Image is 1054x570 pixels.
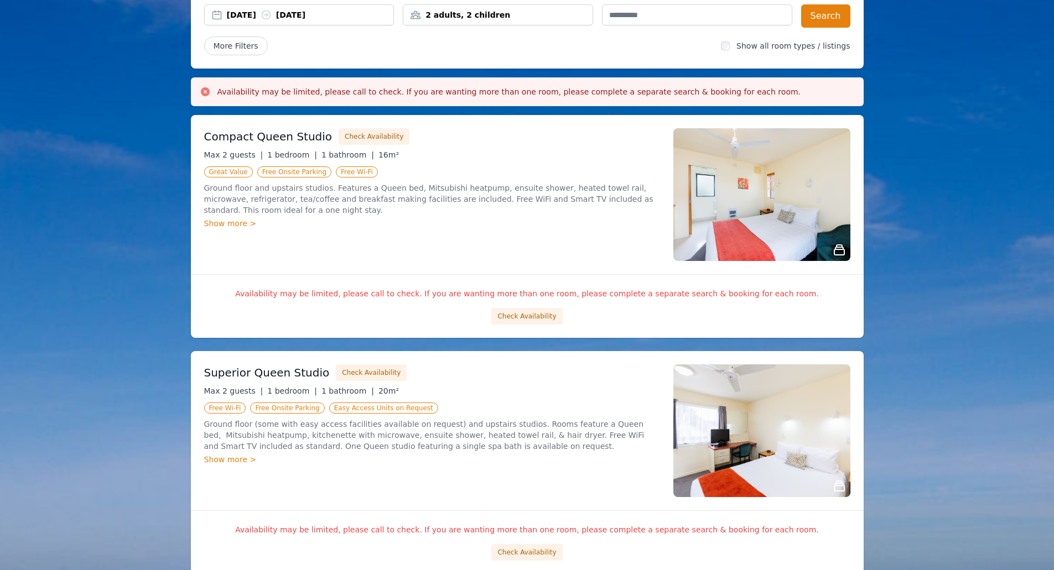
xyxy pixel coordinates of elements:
span: Free Onsite Parking [250,402,324,414]
span: Max 2 guests | [204,150,263,159]
span: Easy Access Units on Request [329,402,438,414]
label: Show all room types / listings [736,41,850,50]
span: Max 2 guests | [204,386,263,395]
div: Show more > [204,218,660,229]
p: Availability may be limited, please call to check. If you are wanting more than one room, please ... [204,288,850,299]
span: 20m² [378,386,399,395]
h3: Availability may be limited, please call to check. If you are wanting more than one room, please ... [217,86,801,97]
h3: Superior Queen Studio [204,365,330,380]
p: Availability may be limited, please call to check. If you are wanting more than one room, please ... [204,524,850,535]
p: Ground floor and upstairs studios. Features a Queen bed, Mitsubishi heatpump, ensuite shower, hea... [204,182,660,216]
span: Great Value [204,166,253,177]
span: Free Wi-Fi [204,402,246,414]
h3: Compact Queen Studio [204,129,333,144]
span: 16m² [378,150,399,159]
span: 1 bathroom | [321,150,374,159]
span: 1 bedroom | [267,150,317,159]
span: 1 bedroom | [267,386,317,395]
button: Check Availability [491,308,562,325]
button: Search [801,4,850,28]
button: Check Availability [491,544,562,561]
p: Ground floor (some with easy access facilities available on request) and upstairs studios. Rooms ... [204,419,660,452]
span: Free Onsite Parking [257,166,331,177]
span: More Filters [204,36,268,55]
span: 1 bathroom | [321,386,374,395]
button: Check Availability [339,128,409,145]
span: Free Wi-Fi [336,166,378,177]
div: [DATE] [DATE] [227,9,394,20]
button: Check Availability [336,364,407,381]
div: 2 adults, 2 children [403,9,593,20]
div: Show more > [204,454,660,465]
